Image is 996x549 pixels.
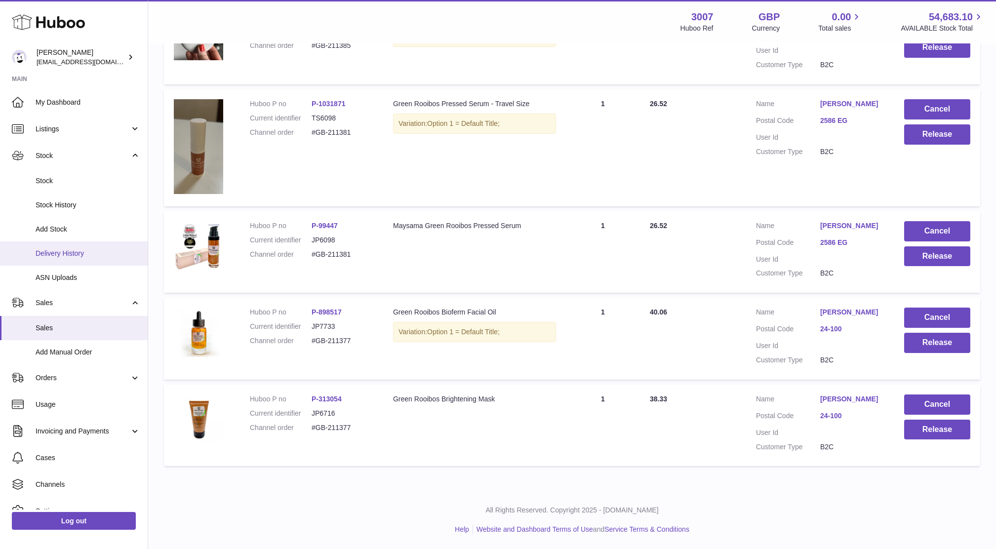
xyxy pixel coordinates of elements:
[820,269,884,278] dd: B2C
[820,442,884,452] dd: B2C
[904,124,970,145] button: Release
[756,324,820,336] dt: Postal Code
[36,225,140,234] span: Add Stock
[312,336,373,346] dd: #GB-211377
[36,298,130,308] span: Sales
[756,221,820,233] dt: Name
[312,100,346,108] a: P-1031871
[36,507,140,516] span: Settings
[36,151,130,160] span: Stock
[832,10,851,24] span: 0.00
[174,99,223,194] img: 30071739367699.jpg
[312,222,338,230] a: P-99447
[820,324,884,334] a: 24-100
[427,119,500,127] span: Option 1 = Default Title;
[250,41,312,50] dt: Channel order
[752,24,780,33] div: Currency
[393,114,556,134] div: Variation:
[250,336,312,346] dt: Channel order
[820,60,884,70] dd: B2C
[36,480,140,489] span: Channels
[250,221,312,231] dt: Huboo P no
[904,420,970,440] button: Release
[312,395,342,403] a: P-313054
[250,308,312,317] dt: Huboo P no
[820,116,884,125] a: 2586 EG
[312,235,373,245] dd: JP6098
[566,89,640,206] td: 1
[393,221,556,231] div: Maysama Green Rooibos Pressed Serum
[36,323,140,333] span: Sales
[566,385,640,467] td: 1
[312,308,342,316] a: P-898517
[250,394,312,404] dt: Huboo P no
[566,298,640,380] td: 1
[312,41,373,50] dd: #GB-211385
[818,24,862,33] span: Total sales
[156,506,988,515] p: All Rights Reserved. Copyright 2025 - [DOMAIN_NAME]
[756,99,820,111] dt: Name
[36,427,130,436] span: Invoicing and Payments
[904,394,970,415] button: Cancel
[650,308,667,316] span: 40.06
[756,341,820,351] dt: User Id
[901,24,984,33] span: AVAILABLE Stock Total
[566,3,640,85] td: 1
[820,238,884,247] a: 2586 EG
[820,411,884,421] a: 24-100
[250,409,312,418] dt: Current identifier
[427,328,500,336] span: Option 1 = Default Title;
[36,373,130,383] span: Orders
[312,322,373,331] dd: JP7733
[820,394,884,404] a: [PERSON_NAME]
[36,98,140,107] span: My Dashboard
[250,423,312,432] dt: Channel order
[904,308,970,328] button: Cancel
[250,99,312,109] dt: Huboo P no
[756,133,820,142] dt: User Id
[901,10,984,33] a: 54,683.10 AVAILABLE Stock Total
[312,250,373,259] dd: #GB-211381
[904,221,970,241] button: Cancel
[756,116,820,128] dt: Postal Code
[820,147,884,157] dd: B2C
[756,60,820,70] dt: Customer Type
[393,99,556,109] div: Green Rooibos Pressed Serum - Travel Size
[393,322,556,342] div: Variation:
[36,249,140,258] span: Delivery History
[756,147,820,157] dt: Customer Type
[250,322,312,331] dt: Current identifier
[36,273,140,282] span: ASN Uploads
[174,394,223,444] img: 30071654760273.png
[174,308,223,357] img: pic-2.jpg
[650,222,667,230] span: 26.52
[756,238,820,250] dt: Postal Code
[756,255,820,264] dt: User Id
[174,221,223,271] img: 30071627552388.png
[904,38,970,58] button: Release
[904,246,970,267] button: Release
[250,128,312,137] dt: Channel order
[929,10,973,24] span: 54,683.10
[36,200,140,210] span: Stock History
[756,308,820,319] dt: Name
[36,124,130,134] span: Listings
[758,10,780,24] strong: GBP
[820,221,884,231] a: [PERSON_NAME]
[650,395,667,403] span: 38.33
[312,128,373,137] dd: #GB-211381
[820,355,884,365] dd: B2C
[820,99,884,109] a: [PERSON_NAME]
[680,24,714,33] div: Huboo Ref
[393,394,556,404] div: Green Rooibos Brightening Mask
[904,99,970,119] button: Cancel
[36,453,140,463] span: Cases
[904,333,970,353] button: Release
[756,394,820,406] dt: Name
[37,48,125,67] div: [PERSON_NAME]
[566,211,640,293] td: 1
[12,512,136,530] a: Log out
[12,50,27,65] img: bevmay@maysama.com
[756,269,820,278] dt: Customer Type
[37,58,145,66] span: [EMAIL_ADDRESS][DOMAIN_NAME]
